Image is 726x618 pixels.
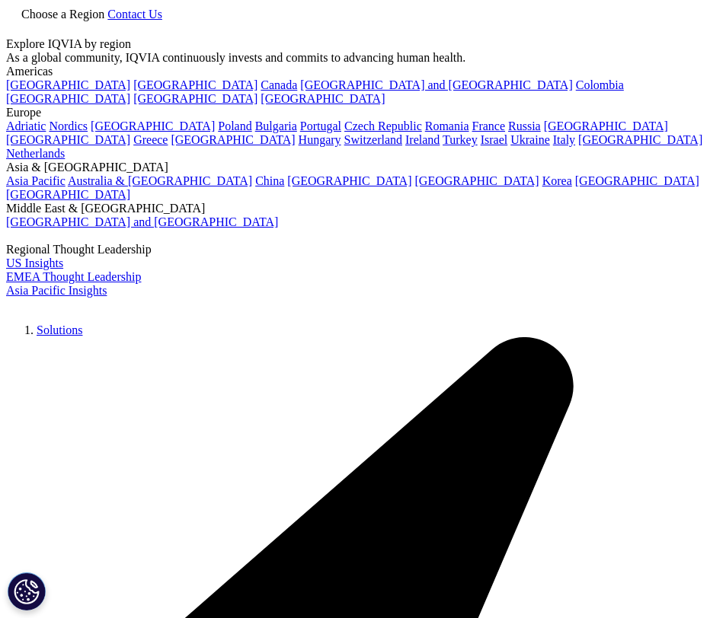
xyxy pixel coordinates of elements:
a: Asia Pacific [6,174,66,187]
div: Middle East & [GEOGRAPHIC_DATA] [6,202,720,215]
a: Ukraine [510,133,550,146]
a: [GEOGRAPHIC_DATA] [6,188,130,201]
a: Russia [508,119,541,132]
a: Italy [553,133,575,146]
a: Solutions [37,323,82,336]
a: Nordics [49,119,88,132]
a: Switzerland [344,133,402,146]
a: [GEOGRAPHIC_DATA] and [GEOGRAPHIC_DATA] [6,215,278,228]
div: Europe [6,106,720,119]
a: Poland [218,119,251,132]
a: [GEOGRAPHIC_DATA] [415,174,539,187]
div: Americas [6,65,720,78]
span: Choose a Region [21,8,104,21]
a: Korea [542,174,572,187]
a: [GEOGRAPHIC_DATA] [578,133,702,146]
div: Asia & [GEOGRAPHIC_DATA] [6,161,720,174]
a: [GEOGRAPHIC_DATA] [6,78,130,91]
a: Ireland [405,133,440,146]
div: Explore IQVIA by region [6,37,720,51]
div: Regional Thought Leadership [6,243,720,256]
a: [GEOGRAPHIC_DATA] [133,92,257,105]
a: Greece [133,133,168,146]
a: Portugal [300,119,341,132]
a: Israel [481,133,508,146]
a: Canada [261,78,297,91]
a: Asia Pacific Insights [6,284,107,297]
a: [GEOGRAPHIC_DATA] [544,119,668,132]
a: Contact Us [107,8,162,21]
a: [GEOGRAPHIC_DATA] [91,119,215,132]
a: [GEOGRAPHIC_DATA] [171,133,295,146]
a: Turkey [443,133,478,146]
a: [GEOGRAPHIC_DATA] [261,92,385,105]
a: Czech Republic [344,119,422,132]
a: [GEOGRAPHIC_DATA] and [GEOGRAPHIC_DATA] [300,78,572,91]
a: Australia & [GEOGRAPHIC_DATA] [68,174,252,187]
a: Romania [425,119,469,132]
a: [GEOGRAPHIC_DATA] [287,174,411,187]
a: Netherlands [6,147,65,160]
a: Bulgaria [255,119,297,132]
a: France [472,119,506,132]
a: US Insights [6,256,63,269]
a: Hungary [299,133,341,146]
a: EMEA Thought Leadership [6,270,141,283]
a: [GEOGRAPHIC_DATA] [6,133,130,146]
a: [GEOGRAPHIC_DATA] [575,174,699,187]
a: Colombia [576,78,624,91]
a: Adriatic [6,119,46,132]
a: [GEOGRAPHIC_DATA] [6,92,130,105]
button: การตั้งค่าคุกกี้ [8,572,46,610]
a: [GEOGRAPHIC_DATA] [133,78,257,91]
a: China [255,174,284,187]
div: As a global community, IQVIA continuously invests and commits to advancing human health. [6,51,720,65]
